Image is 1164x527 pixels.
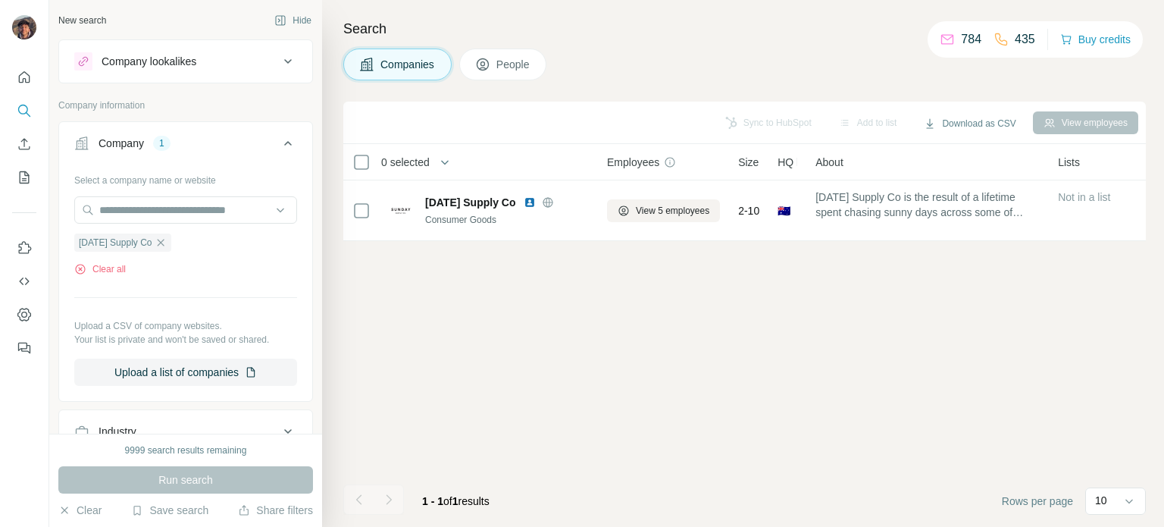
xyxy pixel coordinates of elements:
button: Industry [59,413,312,450]
button: Share filters [238,503,313,518]
button: Use Surfe on LinkedIn [12,234,36,262]
div: Consumer Goods [425,213,589,227]
span: Lists [1058,155,1080,170]
span: 1 - 1 [422,495,443,507]
div: 1 [153,136,171,150]
p: Company information [58,99,313,112]
button: Use Surfe API [12,268,36,295]
p: 784 [961,30,981,49]
span: Companies [380,57,436,72]
div: Company lookalikes [102,54,196,69]
span: of [443,495,452,507]
button: Clear all [74,262,126,276]
div: 9999 search results remaining [125,444,247,457]
button: Company lookalikes [59,43,312,80]
img: Avatar [12,15,36,39]
button: Download as CSV [913,112,1026,135]
p: Your list is private and won't be saved or shared. [74,333,297,347]
button: View 5 employees [607,199,720,222]
span: Employees [607,155,659,170]
p: Upload a CSV of company websites. [74,319,297,333]
button: Dashboard [12,301,36,328]
button: Upload a list of companies [74,359,297,386]
div: Select a company name or website [74,168,297,187]
span: 2-10 [738,203,759,218]
button: My lists [12,164,36,191]
span: People [496,57,531,72]
img: Logo of Sunday Supply Co [389,199,413,223]
span: 0 selected [381,155,430,170]
span: About [815,155,843,170]
p: 10 [1095,493,1107,508]
span: [DATE] Supply Co is the result of a lifetime spent chasing sunny days across some of Australia's ... [815,190,1040,220]
span: Rows per page [1002,494,1073,509]
span: [DATE] Supply Co [79,236,152,249]
span: HQ location [778,155,833,170]
span: View 5 employees [636,204,709,218]
img: LinkedIn logo [524,196,536,209]
h4: Search [343,18,1146,39]
button: Buy credits [1060,29,1131,50]
span: results [422,495,490,507]
p: 435 [1015,30,1035,49]
button: Clear [58,503,102,518]
span: 🇦🇺 [778,203,790,218]
span: Not in a list [1058,191,1110,203]
button: Feedback [12,334,36,362]
button: Search [12,97,36,124]
span: 1 [452,495,458,507]
div: Company [99,136,144,151]
button: Save search [131,503,208,518]
button: Hide [264,9,322,32]
span: Size [738,155,759,170]
button: Quick start [12,64,36,91]
span: [DATE] Supply Co [425,195,516,210]
div: Industry [99,424,136,439]
button: Company1 [59,125,312,168]
button: Enrich CSV [12,130,36,158]
div: New search [58,14,106,27]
